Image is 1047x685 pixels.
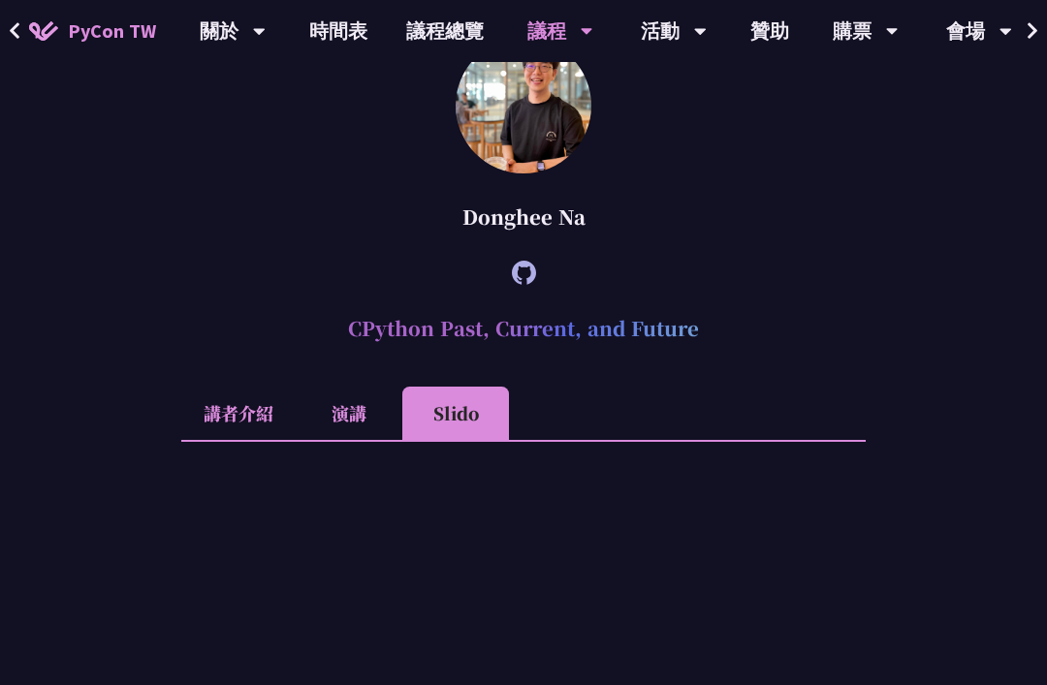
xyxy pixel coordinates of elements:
[181,387,296,440] li: 講者介紹
[181,188,866,246] div: Donghee Na
[29,21,58,41] img: Home icon of PyCon TW 2025
[296,387,402,440] li: 演講
[68,16,156,46] span: PyCon TW
[10,7,175,55] a: PyCon TW
[402,387,509,440] li: Slido
[456,38,591,173] img: Donghee Na
[181,299,866,358] h2: CPython Past, Current, and Future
